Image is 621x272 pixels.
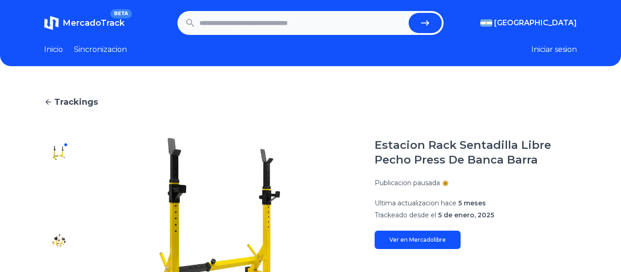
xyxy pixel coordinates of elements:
button: [GEOGRAPHIC_DATA] [480,17,577,28]
span: BETA [110,9,132,18]
img: Argentina [480,19,492,27]
span: 5 meses [458,199,486,207]
a: Ver en Mercadolibre [375,231,461,249]
span: Trackings [54,96,98,108]
a: Trackings [44,96,577,108]
img: Estacion Rack Sentadilla Libre Pecho Press De Banca Barra [51,145,66,160]
a: Inicio [44,44,63,55]
p: Publicacion pausada [375,178,440,187]
span: 5 de enero, 2025 [438,211,494,219]
span: Trackeado desde el [375,211,436,219]
span: MercadoTrack [63,18,125,28]
span: Ultima actualizacion hace [375,199,456,207]
button: Iniciar sesion [531,44,577,55]
h1: Estacion Rack Sentadilla Libre Pecho Press De Banca Barra [375,138,577,167]
img: Estacion Rack Sentadilla Libre Pecho Press De Banca Barra [51,175,66,189]
img: Estacion Rack Sentadilla Libre Pecho Press De Banca Barra [51,233,66,248]
img: Estacion Rack Sentadilla Libre Pecho Press De Banca Barra [51,204,66,219]
a: MercadoTrackBETA [44,16,125,30]
span: [GEOGRAPHIC_DATA] [494,17,577,28]
a: Sincronizacion [74,44,127,55]
img: MercadoTrack [44,16,59,30]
